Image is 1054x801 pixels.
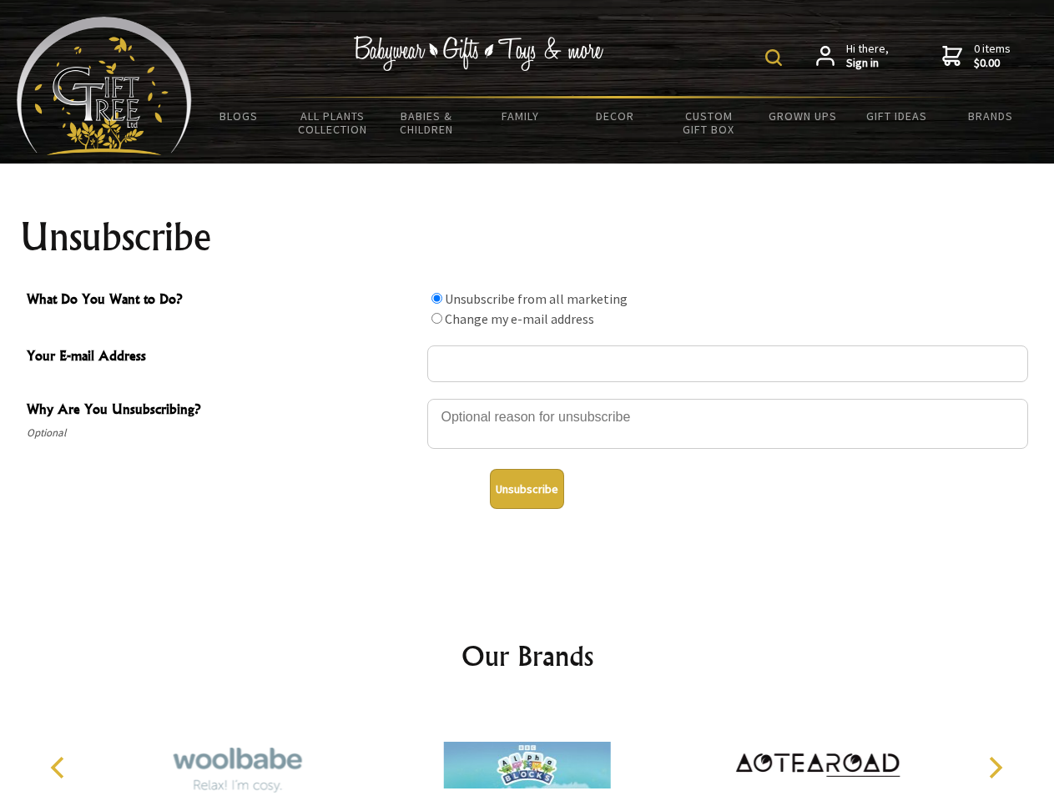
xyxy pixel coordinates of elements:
[846,42,889,71] span: Hi there,
[286,98,381,147] a: All Plants Collection
[27,345,419,370] span: Your E-mail Address
[33,636,1021,676] h2: Our Brands
[662,98,756,147] a: Custom Gift Box
[427,399,1028,449] textarea: Why Are You Unsubscribing?
[816,42,889,71] a: Hi there,Sign in
[27,289,419,313] span: What Do You Want to Do?
[445,310,594,327] label: Change my e-mail address
[27,399,419,423] span: Why Are You Unsubscribing?
[445,290,628,307] label: Unsubscribe from all marketing
[354,36,604,71] img: Babywear - Gifts - Toys & more
[974,41,1011,71] span: 0 items
[974,56,1011,71] strong: $0.00
[17,17,192,155] img: Babyware - Gifts - Toys and more...
[380,98,474,147] a: Babies & Children
[431,313,442,324] input: What Do You Want to Do?
[474,98,568,133] a: Family
[850,98,944,133] a: Gift Ideas
[20,217,1035,257] h1: Unsubscribe
[944,98,1038,133] a: Brands
[567,98,662,133] a: Decor
[976,749,1013,786] button: Next
[490,469,564,509] button: Unsubscribe
[431,293,442,304] input: What Do You Want to Do?
[27,423,419,443] span: Optional
[942,42,1011,71] a: 0 items$0.00
[192,98,286,133] a: BLOGS
[42,749,78,786] button: Previous
[846,56,889,71] strong: Sign in
[765,49,782,66] img: product search
[755,98,850,133] a: Grown Ups
[427,345,1028,382] input: Your E-mail Address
